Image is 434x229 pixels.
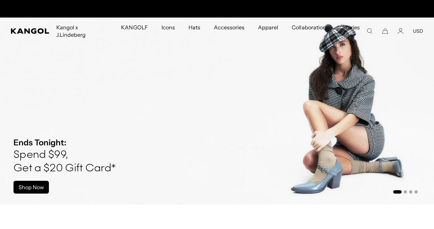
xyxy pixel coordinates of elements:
a: Apparel [251,18,285,37]
ul: Select a slide to show [393,189,418,194]
button: Go to slide 1 [393,190,402,194]
span: Stories [342,18,360,45]
a: Account [398,28,404,34]
a: Kangol [11,28,50,34]
strong: Ends Tonight: [13,138,66,147]
a: Collaborations [285,18,335,37]
a: Hats [182,18,207,37]
div: 1 of 2 [148,3,287,14]
a: Kangol x J.Lindeberg [50,18,114,45]
button: Go to slide 4 [414,190,418,194]
button: Go to slide 3 [409,190,412,194]
span: Hats [189,18,200,37]
a: Accessories [207,18,251,37]
button: Cart [382,28,388,34]
button: Go to slide 2 [404,190,407,194]
slideshow-component: Announcement bar [148,3,287,14]
summary: Search here [367,28,373,34]
span: Icons [162,18,175,37]
div: Announcement [148,3,287,14]
span: Collaborations [292,18,328,37]
span: Kangol x J.Lindeberg [56,18,108,45]
a: Icons [155,18,182,37]
span: KANGOLF [121,18,148,37]
span: Apparel [258,18,278,37]
a: KANGOLF [114,18,154,37]
h4: Spend $99, [13,148,116,162]
span: Accessories [214,18,244,37]
button: USD [413,28,423,34]
a: Shop Now [13,181,49,194]
a: Stories [336,18,367,45]
h4: Get a $20 Gift Card* [13,162,116,175]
